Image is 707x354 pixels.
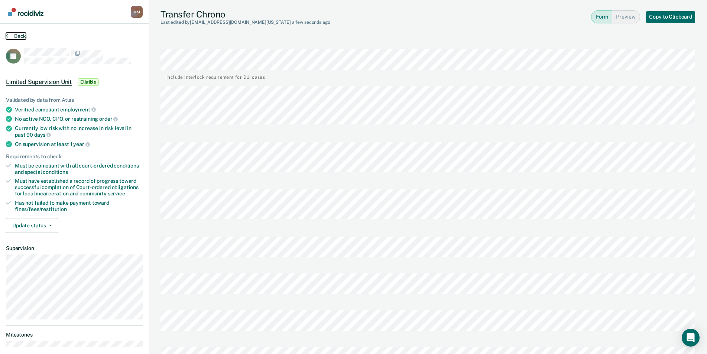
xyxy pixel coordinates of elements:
img: Recidiviz [8,8,43,16]
div: On supervision at least 1 [15,141,143,147]
button: Back [6,33,26,39]
div: Must be compliant with all court-ordered conditions and special conditions [15,163,143,175]
button: Preview [612,10,640,23]
dt: Milestones [6,332,143,338]
div: Include interlock requirement for DUI cases [166,73,265,80]
span: order [99,116,118,122]
span: service [108,191,125,197]
div: M M [131,6,143,18]
button: Profile dropdown button [131,6,143,18]
div: Last edited by [EMAIL_ADDRESS][DOMAIN_NAME][US_STATE] [160,20,330,25]
div: Requirements to check [6,153,143,160]
div: Transfer Chrono [160,9,330,25]
div: Validated by data from Atlas [6,97,143,103]
span: Eligible [78,78,99,86]
button: Copy to Clipboard [646,11,695,23]
button: Form [591,10,612,23]
button: Update status [6,218,58,233]
span: days [34,132,51,138]
span: employment [60,107,95,113]
div: Must have established a record of progress toward successful completion of Court-ordered obligati... [15,178,143,197]
span: Limited Supervision Unit [6,78,72,86]
div: Verified compliant [15,106,143,113]
div: No active NCO, CPO, or restraining [15,116,143,122]
div: Currently low risk with no increase in risk level in past 90 [15,125,143,138]
span: fines/fees/restitution [15,206,67,212]
span: year [73,141,90,147]
span: a few seconds ago [292,20,330,25]
div: Open Intercom Messenger [682,329,700,347]
dt: Supervision [6,245,143,251]
div: Has not failed to make payment toward [15,200,143,212]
